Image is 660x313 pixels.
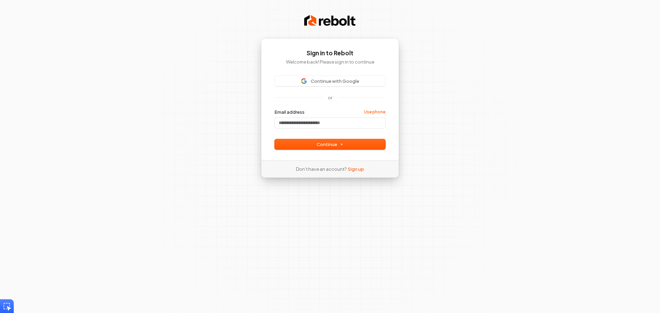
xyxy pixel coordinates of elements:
p: Welcome back! Please sign in to continue [275,59,385,65]
a: Sign up [348,166,364,172]
p: or [328,94,332,101]
span: Continue [317,141,343,147]
img: Sign in with Google [301,78,307,84]
span: Don’t have an account? [296,166,346,172]
button: Continue [275,139,385,149]
span: Continue with Google [311,78,359,84]
label: Email address [275,109,305,115]
button: Sign in with GoogleContinue with Google [275,76,385,86]
h1: Sign in to Rebolt [275,49,385,57]
a: Use phone [364,109,385,115]
img: Rebolt Logo [304,14,356,27]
